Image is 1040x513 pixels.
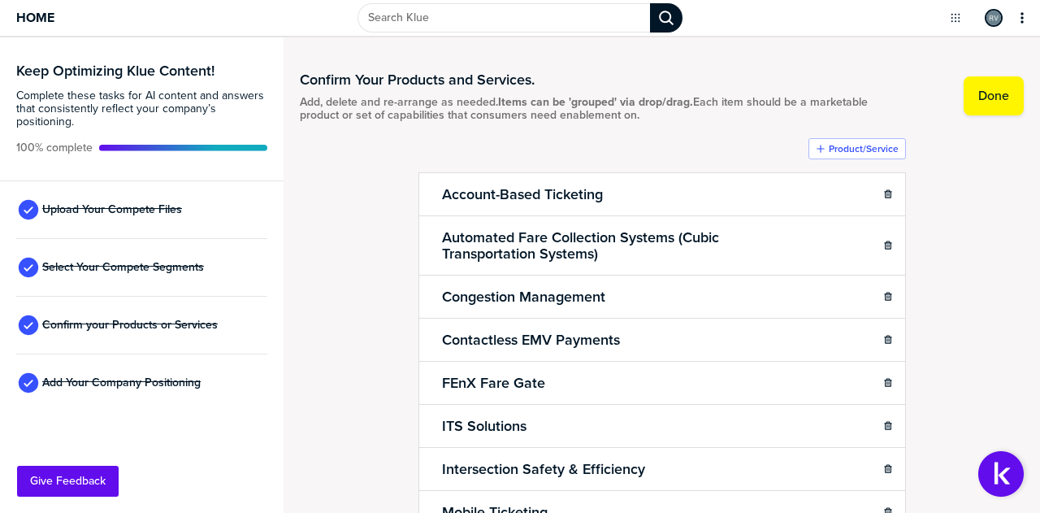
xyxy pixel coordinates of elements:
h2: Automated Fare Collection Systems (Cubic Transportation Systems) [439,226,794,265]
h2: FEnX Fare Gate [439,372,548,394]
span: Select Your Compete Segments [42,261,204,274]
a: Edit Profile [983,7,1004,28]
h2: ITS Solutions [439,415,530,437]
strong: Items can be 'grouped' via drop/drag. [498,93,693,111]
span: Confirm your Products or Services [42,319,218,332]
h2: Contactless EMV Payments [439,328,623,351]
h3: Keep Optimizing Klue Content! [16,63,267,78]
div: Ryan Vander Ryk [985,9,1003,27]
button: Open Drop [947,10,964,26]
div: Search Klue [650,3,682,33]
h1: Confirm Your Products and Services. [300,70,873,89]
label: Done [978,88,1009,104]
h2: Congestion Management [439,285,609,308]
span: Complete these tasks for AI content and answers that consistently reflect your company’s position... [16,89,267,128]
img: ced9b30f170be31f2139604fa0fe14aa-sml.png [986,11,1001,25]
h2: Intersection Safety & Efficiency [439,458,648,480]
label: Product/Service [829,142,899,155]
span: Add Your Company Positioning [42,376,201,389]
span: Active [16,141,93,154]
span: Add, delete and re-arrange as needed. Each item should be a marketable product or set of capabili... [300,96,873,122]
span: Home [16,11,54,24]
button: Open Support Center [978,451,1024,497]
h2: Account-Based Ticketing [439,183,606,206]
span: Upload Your Compete Files [42,203,182,216]
input: Search Klue [357,3,650,33]
button: Give Feedback [17,466,119,497]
